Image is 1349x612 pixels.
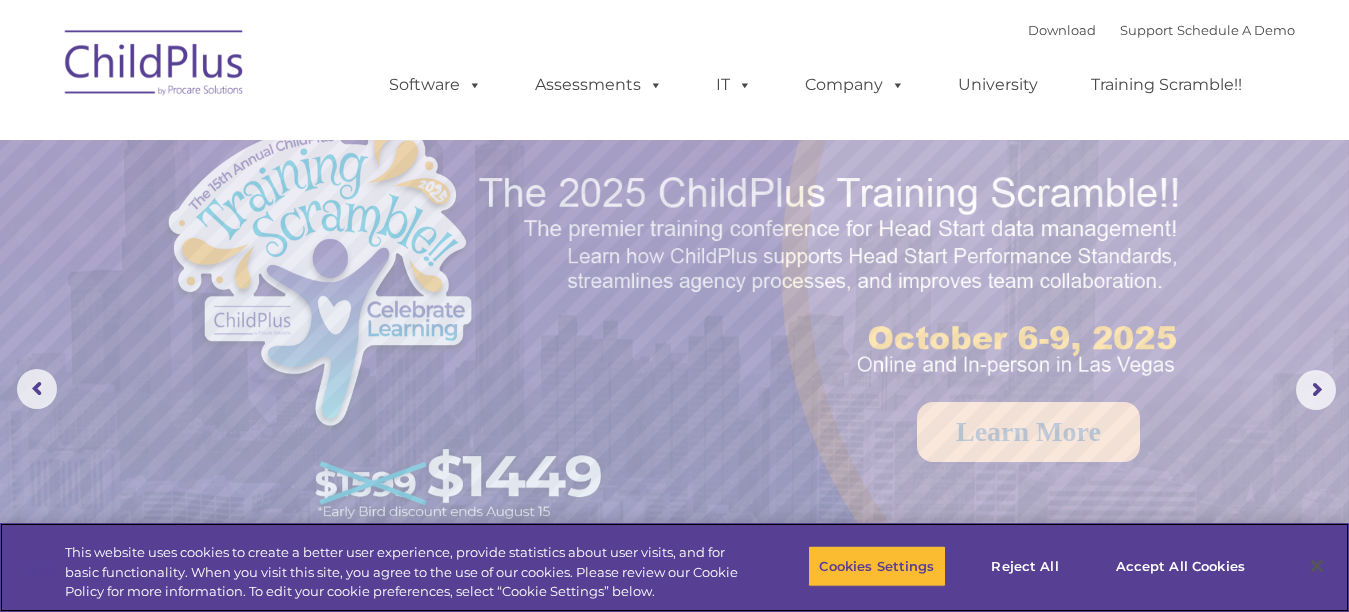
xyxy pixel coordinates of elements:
font: | [1028,22,1295,38]
a: Assessments [515,65,683,105]
a: Download [1028,22,1096,38]
button: Reject All [963,545,1088,587]
a: Request a Demo [43,401,306,460]
rs-layer: Boost your productivity and streamline your success in ChildPlus Online! [932,169,1332,344]
a: Schedule A Demo [1177,22,1295,38]
img: ChildPlus by Procare Solutions [55,16,255,116]
a: IT [696,65,772,105]
a: Software [369,65,502,105]
rs-layer: The Future of ChildPlus is Here! [43,154,474,376]
a: Support [1120,22,1173,38]
button: Accept All Cookies [1105,545,1256,587]
span: Last name [278,132,339,147]
a: University [938,65,1058,105]
span: Phone number [278,214,363,229]
div: This website uses cookies to create a better user experience, provide statistics about user visit... [65,543,742,602]
button: Cookies Settings [808,545,945,587]
a: Training Scramble!! [1071,65,1262,105]
button: Close [1295,544,1339,588]
a: Company [785,65,925,105]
